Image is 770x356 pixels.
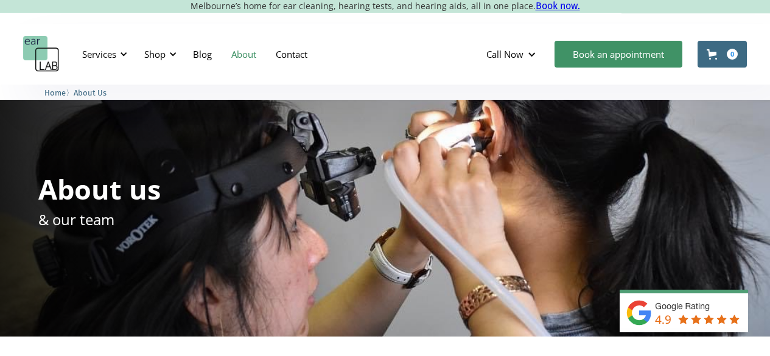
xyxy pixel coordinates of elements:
[75,36,131,72] div: Services
[266,37,317,72] a: Contact
[144,48,166,60] div: Shop
[137,36,180,72] div: Shop
[183,37,222,72] a: Blog
[555,41,682,68] a: Book an appointment
[38,175,161,203] h1: About us
[74,88,107,97] span: About Us
[44,86,66,98] a: Home
[44,86,74,99] li: 〉
[486,48,523,60] div: Call Now
[222,37,266,72] a: About
[477,36,548,72] div: Call Now
[698,41,747,68] a: Open cart
[727,49,738,60] div: 0
[38,209,114,230] p: & our team
[44,88,66,97] span: Home
[82,48,116,60] div: Services
[23,36,60,72] a: home
[74,86,107,98] a: About Us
